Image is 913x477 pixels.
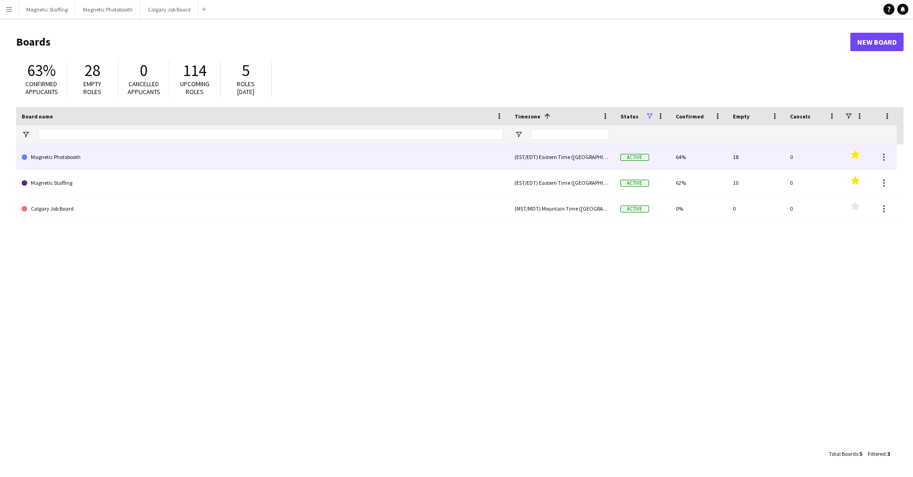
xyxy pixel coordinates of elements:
a: Magnetic Photobooth [22,144,503,170]
div: 0% [670,196,727,221]
span: Confirmed applicants [25,80,58,96]
span: Confirmed [676,113,704,120]
span: Active [620,154,649,161]
div: 0 [727,196,784,221]
a: New Board [850,33,904,51]
div: : [829,445,862,463]
div: 18 [727,144,784,170]
span: Cancels [790,113,810,120]
button: Open Filter Menu [515,130,523,139]
span: 114 [183,60,207,81]
div: 10 [727,170,784,195]
button: Magnetic Photobooth [76,0,140,18]
div: 0 [784,170,842,195]
span: 5 [860,450,862,457]
span: Cancelled applicants [128,80,160,96]
span: Roles [DATE] [237,80,255,96]
span: Active [620,180,649,187]
div: (MST/MDT) Mountain Time ([GEOGRAPHIC_DATA] & [GEOGRAPHIC_DATA]) [509,196,615,221]
input: Timezone Filter Input [531,129,609,140]
span: Upcoming roles [180,80,210,96]
span: Empty roles [84,80,102,96]
div: (EST/EDT) Eastern Time ([GEOGRAPHIC_DATA] & [GEOGRAPHIC_DATA]) [509,170,615,195]
a: Magnetic Staffing [22,170,503,196]
span: 0 [140,60,148,81]
div: 0 [784,196,842,221]
div: 64% [670,144,727,170]
span: Filtered [868,450,886,457]
div: 0 [784,144,842,170]
button: Open Filter Menu [22,130,30,139]
input: Board name Filter Input [38,129,503,140]
div: (EST/EDT) Eastern Time ([GEOGRAPHIC_DATA] & [GEOGRAPHIC_DATA]) [509,144,615,170]
span: 63% [27,60,56,81]
button: Magnetic Staffing [19,0,76,18]
a: Calgary Job Board [22,196,503,222]
span: 28 [85,60,100,81]
span: Active [620,206,649,212]
span: Status [620,113,638,120]
span: Total Boards [829,450,858,457]
span: Timezone [515,113,540,120]
div: : [868,445,890,463]
button: Calgary Job Board [140,0,199,18]
h1: Boards [16,35,850,49]
span: 5 [242,60,250,81]
span: 3 [887,450,890,457]
span: Board name [22,113,53,120]
span: Empty [733,113,749,120]
div: 62% [670,170,727,195]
